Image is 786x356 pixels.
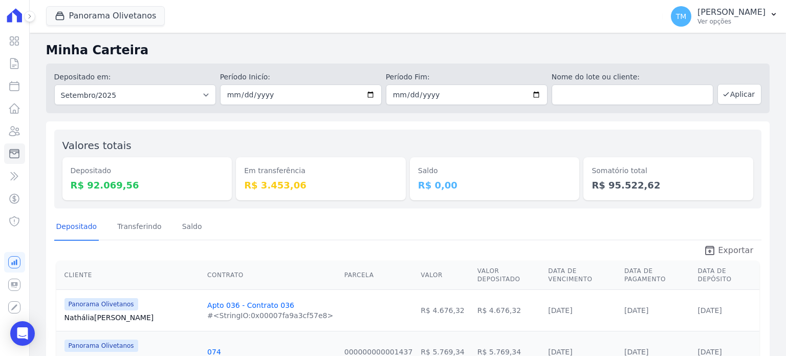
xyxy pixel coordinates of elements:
label: Depositado em: [54,73,111,81]
i: unarchive [704,244,716,257]
a: 000000000001437 [344,348,413,356]
th: Data de Pagamento [620,261,693,290]
div: Open Intercom Messenger [10,321,35,346]
dd: R$ 95.522,62 [592,178,745,192]
th: Valor [417,261,473,290]
td: R$ 4.676,32 [417,289,473,331]
h2: Minha Carteira [46,41,770,59]
th: Contrato [203,261,340,290]
th: Data de Depósito [693,261,759,290]
dd: R$ 92.069,56 [71,178,224,192]
th: Parcela [340,261,417,290]
a: Apto 036 - Contrato 036 [207,301,294,309]
div: #<StringIO:0x00007fa9a3cf57e8> [207,310,333,321]
a: [DATE] [548,348,572,356]
dt: Depositado [71,165,224,176]
p: [PERSON_NAME] [697,7,766,17]
span: Panorama Olivetanos [64,298,138,310]
a: Nathália[PERSON_NAME] [64,312,199,323]
th: Valor Depositado [473,261,544,290]
button: TM [PERSON_NAME] Ver opções [663,2,786,31]
a: [DATE] [548,306,572,315]
a: [DATE] [697,348,722,356]
label: Nome do lote ou cliente: [552,72,713,82]
dt: Saldo [418,165,572,176]
a: [DATE] [624,306,648,315]
dd: R$ 3.453,06 [244,178,398,192]
th: Cliente [56,261,203,290]
a: 074 [207,348,221,356]
a: Saldo [180,214,204,241]
p: Ver opções [697,17,766,26]
td: R$ 4.676,32 [473,289,544,331]
span: Panorama Olivetanos [64,340,138,352]
dt: Em transferência [244,165,398,176]
label: Valores totais [62,139,132,152]
a: unarchive Exportar [695,244,761,259]
th: Data de Vencimento [544,261,620,290]
label: Período Fim: [386,72,548,82]
label: Período Inicío: [220,72,382,82]
button: Panorama Olivetanos [46,6,165,26]
a: [DATE] [697,306,722,315]
a: [DATE] [624,348,648,356]
button: Aplicar [717,84,761,104]
a: Transferindo [115,214,164,241]
span: Exportar [718,244,753,257]
dd: R$ 0,00 [418,178,572,192]
span: TM [676,13,687,20]
dt: Somatório total [592,165,745,176]
a: Depositado [54,214,99,241]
